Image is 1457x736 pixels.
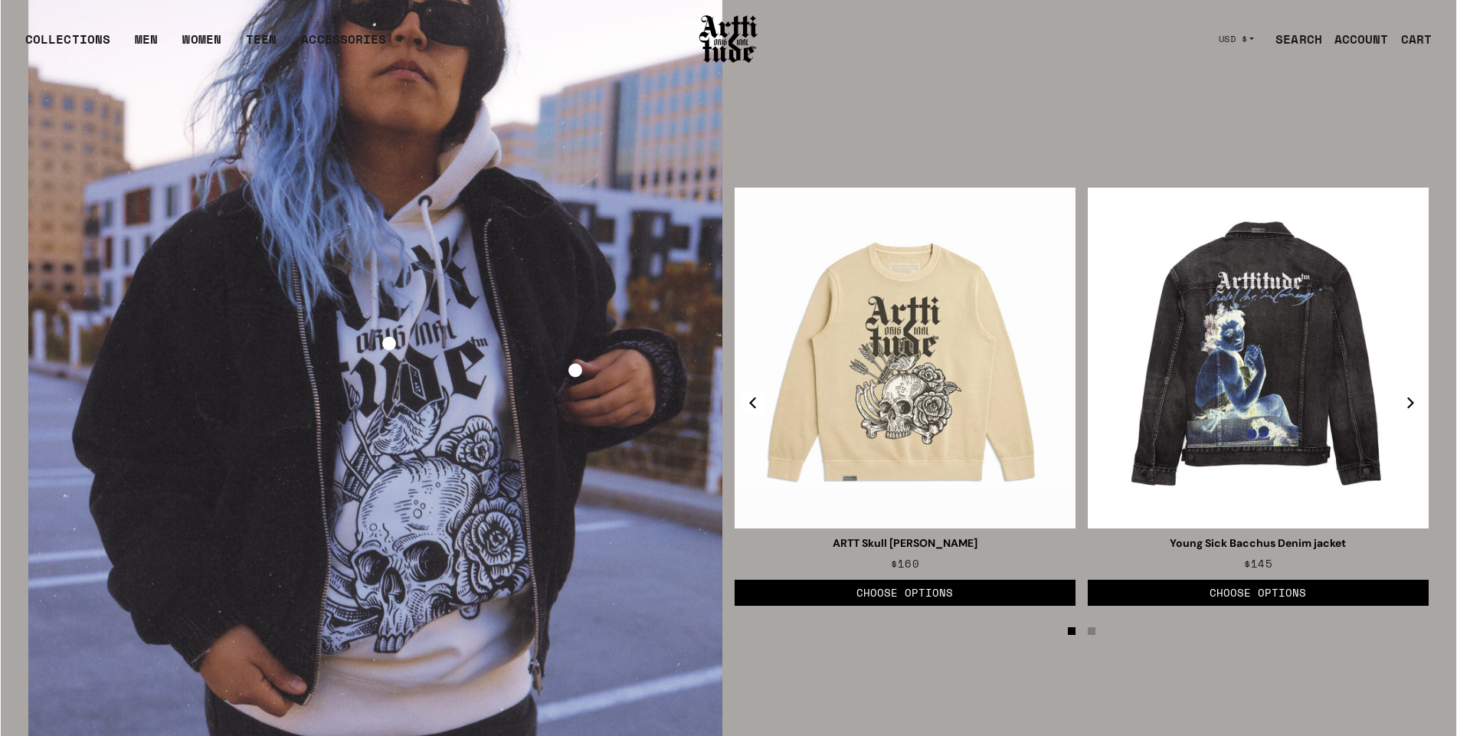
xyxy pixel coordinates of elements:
[301,30,386,61] div: ACCESSORIES
[13,30,398,61] ul: Main navigation
[1210,22,1264,56] button: USD $
[182,30,221,61] a: WOMEN
[1263,24,1322,54] a: SEARCH
[1068,627,1076,635] li: Page dot 1
[1088,627,1095,635] li: Page dot 2
[1219,33,1248,45] span: USD $
[1170,536,1346,550] a: Young Sick Bacchus Denim jacket
[833,536,977,550] a: ARTT Skull [PERSON_NAME]
[1244,554,1272,572] span: $145
[698,13,759,65] img: Arttitude
[742,391,765,414] button: Previous
[735,580,1076,606] button: Choose Options
[891,554,919,572] span: $160
[1389,24,1432,54] a: Open cart
[1398,391,1421,414] button: Next
[1401,30,1432,48] div: CART
[735,188,1076,528] img: ARTT Skull Terry Crewneck
[1322,24,1389,54] a: ACCOUNT
[135,30,158,61] a: MEN
[25,30,110,61] div: COLLECTIONS
[1088,188,1429,528] img: Young Sick Bacchus Denim jacket
[1088,580,1429,606] button: Choose Options
[246,30,277,61] a: TEEN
